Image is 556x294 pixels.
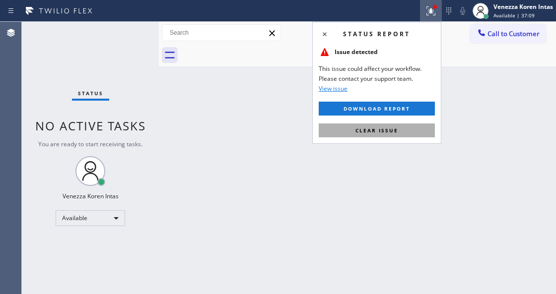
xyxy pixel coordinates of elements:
span: No active tasks [35,118,146,134]
span: You are ready to start receiving tasks. [38,140,142,148]
span: Call to Customer [487,29,540,38]
div: Available [56,210,125,226]
span: Available | 37:09 [493,12,535,19]
div: Venezza Koren Intas [493,2,553,11]
div: Venezza Koren Intas [63,192,119,200]
span: Status [78,90,103,97]
button: Call to Customer [470,24,546,43]
input: Search [162,25,280,41]
button: Mute [456,4,470,18]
